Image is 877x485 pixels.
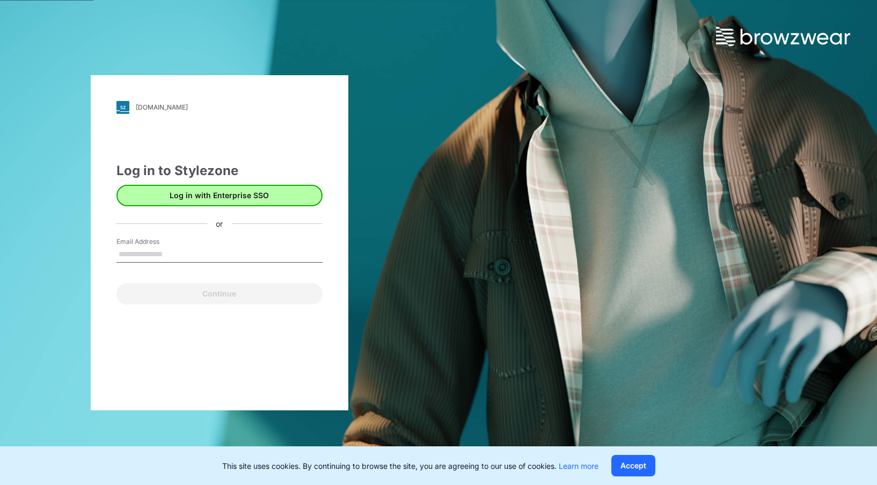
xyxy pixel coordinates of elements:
[716,27,850,46] img: browzwear-logo.73288ffb.svg
[116,101,323,114] a: [DOMAIN_NAME]
[116,101,129,114] img: svg+xml;base64,PHN2ZyB3aWR0aD0iMjgiIGhlaWdodD0iMjgiIHZpZXdCb3g9IjAgMCAyOCAyOCIgZmlsbD0ibm9uZSIgeG...
[116,161,323,180] div: Log in to Stylezone
[611,455,655,476] button: Accept
[136,103,188,111] div: [DOMAIN_NAME]
[116,237,192,247] label: Email Address
[116,185,323,206] button: Log in with Enterprise SSO
[559,461,598,470] a: Learn more
[207,218,231,229] div: or
[222,460,598,472] p: This site uses cookies. By continuing to browse the site, you are agreeing to our use of cookies.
